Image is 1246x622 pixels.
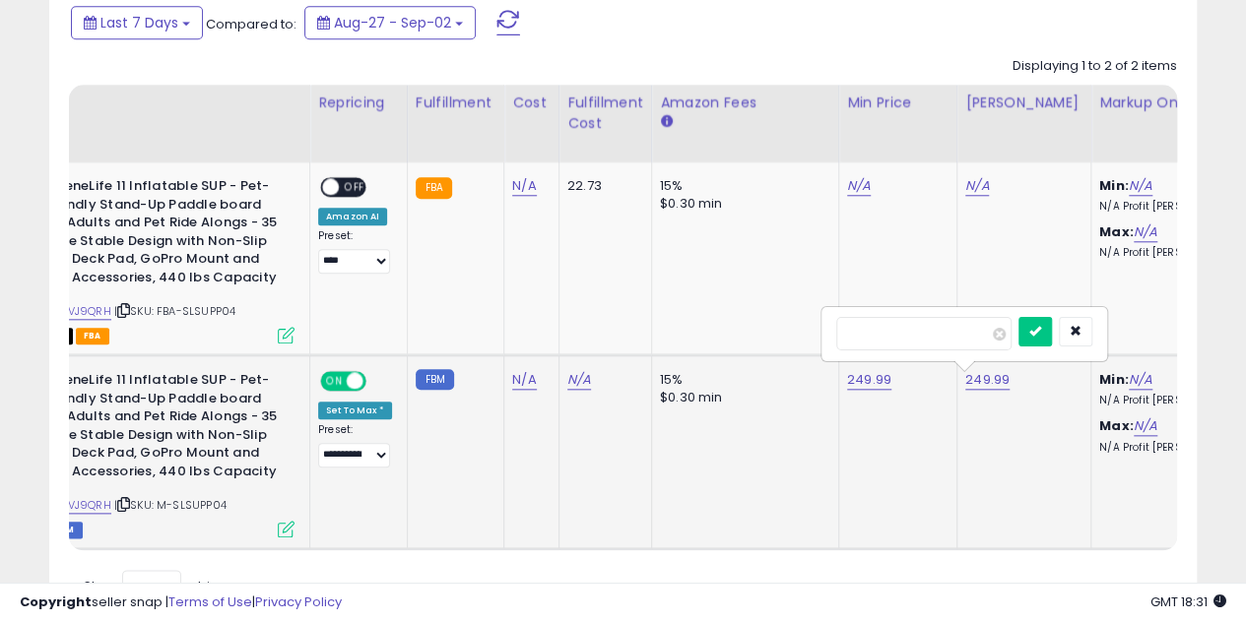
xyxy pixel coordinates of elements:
b: SereneLife 11 Inflatable SUP - Pet-Friendly Stand-Up Paddle board for Adults and Pet Ride Alongs ... [43,371,283,485]
span: | SKU: M-SLSUPP04 [114,497,227,513]
small: FBM [416,369,454,390]
b: Min: [1099,176,1129,195]
span: 2025-09-10 18:31 GMT [1150,592,1226,611]
div: Preset: [318,423,392,467]
span: | SKU: FBA-SLSUPP04 [114,303,235,319]
a: N/A [847,176,871,196]
div: Cost [512,93,551,113]
span: Aug-27 - Sep-02 [334,13,451,32]
div: Displaying 1 to 2 of 2 items [1013,57,1177,76]
a: N/A [1134,222,1157,242]
div: Amazon AI [318,208,387,225]
a: B0F6VJ9QRH [39,497,111,514]
strong: Copyright [20,592,92,611]
small: Amazon Fees. [660,113,672,131]
div: Set To Max * [318,402,392,419]
a: N/A [1134,416,1157,436]
button: Aug-27 - Sep-02 [304,6,476,39]
b: Min: [1099,370,1129,389]
span: Show: entries [84,577,226,595]
b: Max: [1099,416,1134,435]
div: Amazon Fees [660,93,830,113]
a: N/A [965,176,989,196]
span: Last 7 Days [100,13,178,32]
b: SereneLife 11 Inflatable SUP - Pet-Friendly Stand-Up Paddle board for Adults and Pet Ride Alongs ... [43,177,283,291]
div: Fulfillment Cost [567,93,643,134]
span: OFF [339,179,370,196]
div: Preset: [318,229,392,274]
button: Last 7 Days [71,6,203,39]
div: Fulfillment [416,93,495,113]
div: $0.30 min [660,389,823,406]
div: $0.30 min [660,195,823,213]
div: [PERSON_NAME] [965,93,1082,113]
div: 22.73 [567,177,636,195]
span: OFF [363,373,395,390]
a: Terms of Use [168,592,252,611]
a: N/A [567,370,591,390]
div: 15% [660,371,823,389]
a: 249.99 [965,370,1010,390]
span: ON [322,373,347,390]
a: B0F6VJ9QRH [39,303,111,320]
div: Repricing [318,93,399,113]
small: FBA [416,177,452,199]
a: N/A [1129,370,1152,390]
div: 15% [660,177,823,195]
a: 249.99 [847,370,891,390]
div: Min Price [847,93,949,113]
a: Privacy Policy [255,592,342,611]
a: N/A [512,370,536,390]
div: seller snap | | [20,593,342,612]
b: Max: [1099,222,1134,241]
span: FBA [76,328,109,344]
a: N/A [512,176,536,196]
a: N/A [1129,176,1152,196]
span: Compared to: [206,15,296,33]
